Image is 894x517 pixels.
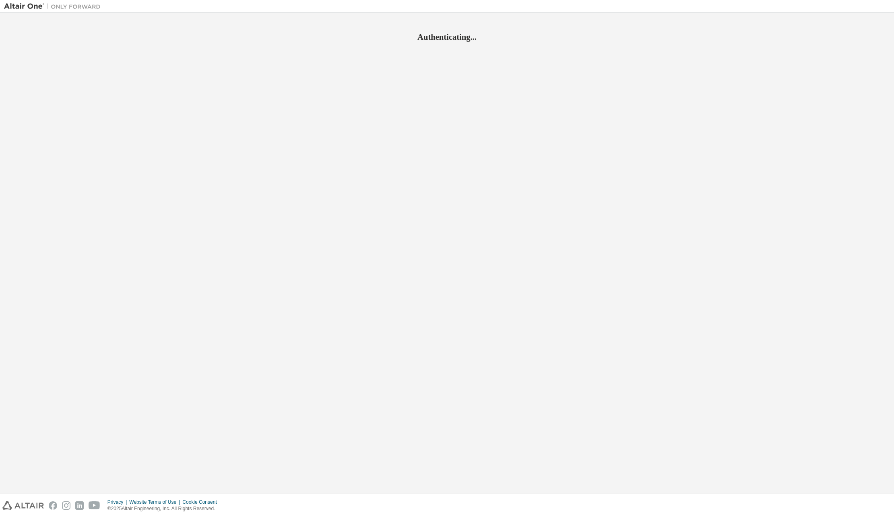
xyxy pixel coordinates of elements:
p: © 2025 Altair Engineering, Inc. All Rights Reserved. [107,505,222,512]
div: Privacy [107,499,129,505]
div: Website Terms of Use [129,499,182,505]
img: instagram.svg [62,501,70,510]
img: youtube.svg [89,501,100,510]
img: altair_logo.svg [2,501,44,510]
img: facebook.svg [49,501,57,510]
div: Cookie Consent [182,499,221,505]
h2: Authenticating... [4,32,890,42]
img: linkedin.svg [75,501,84,510]
img: Altair One [4,2,105,10]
